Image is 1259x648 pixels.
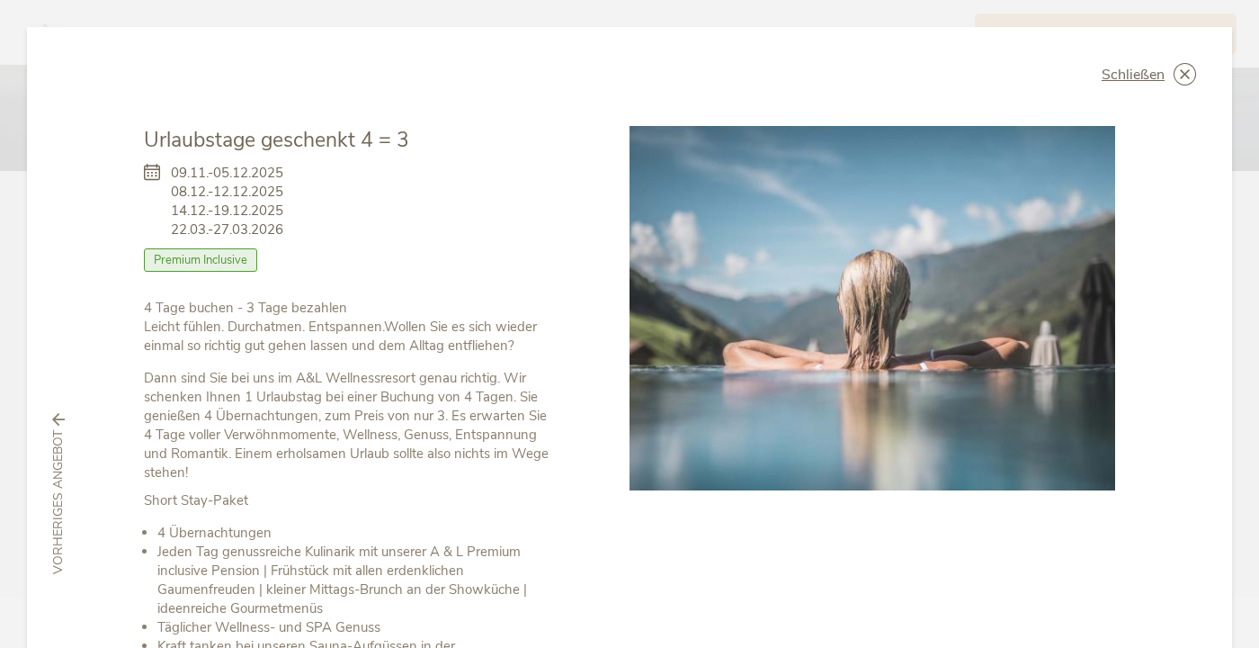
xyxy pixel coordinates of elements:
[171,164,283,239] span: 09.11.-05.12.2025 08.12.-12.12.2025 14.12.-19.12.2025 22.03.-27.03.2026
[144,299,347,317] b: 4 Tage buchen - 3 Tage bezahlen
[157,524,552,543] li: 4 Übernachtungen
[1102,67,1165,82] span: Schließen
[144,369,552,482] p: Dann sind Sie bei uns im A&L Wellnessresort genau richtig. Wir schenken Ihnen 1 Urlaubstag bei ei...
[144,491,248,509] strong: Short Stay-Paket
[49,431,67,575] span: vorheriges Angebot
[144,299,552,355] p: Leicht fühlen. Durchatmen. Entspannen.
[144,318,537,355] strong: Wollen Sie es sich wieder einmal so richtig gut gehen lassen und dem Alltag entfliehen?
[144,248,257,272] span: Premium Inclusive
[157,543,552,618] li: Jeden Tag genussreiche Kulinarik mit unserer A & L Premium inclusive Pension | Frühstück mit alle...
[629,126,1115,490] img: Urlaubstage geschenkt 4 = 3
[144,126,409,154] span: Urlaubstage geschenkt 4 = 3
